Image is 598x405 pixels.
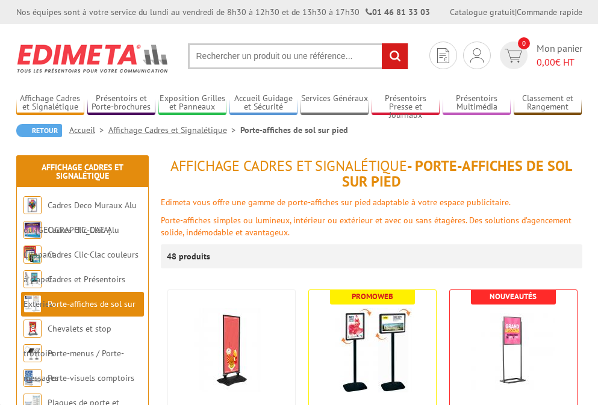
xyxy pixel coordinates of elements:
a: Affichage Cadres et Signalétique [42,162,123,181]
span: € HT [537,55,582,69]
img: devis rapide [505,49,522,63]
img: devis rapide [470,48,484,63]
font: Porte-affiches simples ou lumineux, intérieur ou extérieur et avec ou sans étagères. Des solution... [161,215,572,238]
input: rechercher [382,43,408,69]
a: Présentoirs et Porte-brochures [87,93,155,113]
p: 48 produits [167,244,212,268]
span: 0 [518,37,530,49]
h1: - Porte-affiches de sol sur pied [161,158,582,190]
a: Affichage Cadres et Signalétique [16,93,84,113]
a: Chevalets et stop trottoirs [23,323,111,359]
a: Présentoirs Presse et Journaux [372,93,440,113]
a: Accueil [69,125,108,135]
img: Porte-affiches / Porte-messages de sol Info-Displays® sur pied - Slide-in Gris Alu [471,308,555,392]
span: Affichage Cadres et Signalétique [170,156,407,175]
a: Porte-menus / Porte-messages [23,348,124,383]
a: Commande rapide [517,7,582,17]
input: Rechercher un produit ou une référence... [188,43,408,69]
a: Affichage Cadres et Signalétique [108,125,240,135]
a: Accueil Guidage et Sécurité [229,93,297,113]
li: Porte-affiches de sol sur pied [240,124,348,136]
a: Exposition Grilles et Panneaux [158,93,226,113]
a: Services Généraux [301,93,369,113]
a: Retour [16,124,62,137]
a: devis rapide 0 Mon panier 0,00€ HT [497,42,582,69]
a: Porte-affiches de sol sur pied [23,298,135,334]
div: | [450,6,582,18]
a: Classement et Rangement [514,93,582,113]
strong: 01 46 81 33 03 [366,7,430,17]
font: Edimeta vous offre une gamme de porte-affiches sur pied adaptable à votre espace publicitaire. [161,197,511,208]
img: Porte-affiches / Porte-messages Black-Line® A3 H 133 ou 158 cm Cadro-Clic® noirs [330,308,414,392]
a: Cadres Deco Muraux Alu ou [GEOGRAPHIC_DATA] [23,200,137,235]
span: 0,00 [537,56,555,68]
a: Cadres Clic-Clac Alu Clippant [23,224,119,260]
span: Mon panier [537,42,582,69]
img: Porte Affiche H 152 x L 56 cm 2 faces sur pied à ressorts [189,308,273,392]
a: Porte-visuels comptoirs [48,373,134,383]
b: Nouveautés [490,291,537,301]
b: Promoweb [352,291,393,301]
a: Cadres et Présentoirs Extérieur [23,274,125,309]
img: Edimeta [16,36,170,81]
a: Catalogue gratuit [450,7,515,17]
a: Cadres Clic-Clac couleurs à clapet [23,249,139,285]
a: Présentoirs Multimédia [443,93,511,113]
img: Cadres Deco Muraux Alu ou Bois [23,196,42,214]
div: Nos équipes sont à votre service du lundi au vendredi de 8h30 à 12h30 et de 13h30 à 17h30 [16,6,430,18]
img: devis rapide [437,48,449,63]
